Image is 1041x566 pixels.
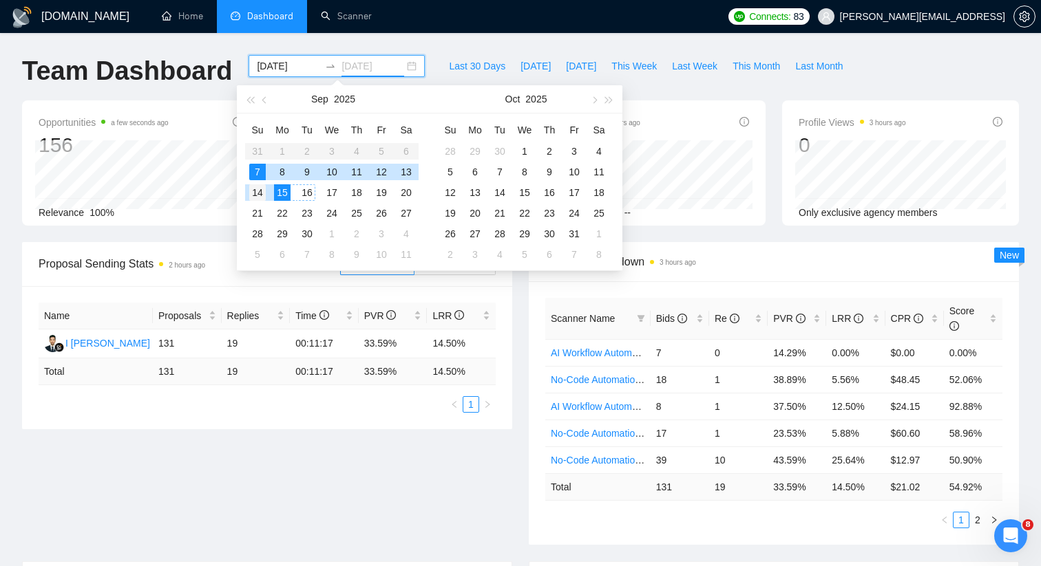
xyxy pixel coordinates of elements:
[541,143,558,160] div: 2
[231,11,240,21] span: dashboard
[11,6,33,28] img: logo
[65,336,232,351] div: I [PERSON_NAME] [PERSON_NAME]
[591,164,607,180] div: 11
[467,164,483,180] div: 6
[245,119,270,141] th: Su
[394,182,419,203] td: 2025-09-20
[799,114,906,131] span: Profile Views
[986,512,1002,528] button: right
[222,303,291,329] th: Replies
[463,119,487,141] th: Mo
[541,226,558,242] div: 30
[319,182,344,203] td: 2025-09-17
[940,516,949,524] span: left
[394,244,419,265] td: 2025-10-11
[993,117,1002,127] span: info-circle
[233,117,242,127] span: info-circle
[587,224,611,244] td: 2025-11-01
[369,224,394,244] td: 2025-10-03
[22,55,232,87] h1: Team Dashboard
[994,519,1027,552] iframe: Intercom live chat
[587,203,611,224] td: 2025-10-25
[394,203,419,224] td: 2025-09-27
[611,58,657,74] span: This Week
[512,182,537,203] td: 2025-10-15
[730,314,739,323] span: info-circle
[492,226,508,242] div: 28
[227,308,275,323] span: Replies
[369,203,394,224] td: 2025-09-26
[54,342,64,352] img: gigradar-bm.png
[637,314,645,323] span: filter
[274,246,291,263] div: 6
[545,114,640,131] span: Invitations
[492,184,508,201] div: 14
[551,401,722,412] a: AI Workflow Automation (Budget Filters)
[394,224,419,244] td: 2025-10-04
[587,162,611,182] td: 2025-10-11
[295,203,319,224] td: 2025-09-23
[537,244,562,265] td: 2025-11-06
[438,182,463,203] td: 2025-10-12
[270,162,295,182] td: 2025-09-08
[341,58,404,74] input: End date
[949,321,959,331] span: info-circle
[562,224,587,244] td: 2025-10-31
[516,246,533,263] div: 5
[299,246,315,263] div: 7
[516,205,533,221] div: 22
[348,205,365,221] div: 25
[442,164,459,180] div: 5
[709,339,768,366] td: 0
[885,339,944,366] td: $0.00
[369,244,394,265] td: 2025-10-10
[427,358,496,385] td: 14.50 %
[39,114,169,131] span: Opportunities
[562,244,587,265] td: 2025-11-07
[369,182,394,203] td: 2025-09-19
[1013,11,1035,22] a: setting
[768,366,826,393] td: 38.89%
[541,246,558,263] div: 6
[222,329,291,358] td: 19
[245,244,270,265] td: 2025-10-05
[373,184,390,201] div: 19
[270,203,295,224] td: 2025-09-22
[463,162,487,182] td: 2025-10-06
[795,58,843,74] span: Last Month
[467,226,483,242] div: 27
[463,396,479,413] li: 1
[537,224,562,244] td: 2025-10-30
[295,224,319,244] td: 2025-09-30
[359,358,428,385] td: 33.59 %
[794,9,804,24] span: 83
[562,119,587,141] th: Fr
[826,366,885,393] td: 5.56%
[274,226,291,242] div: 29
[222,358,291,385] td: 19
[348,226,365,242] div: 2
[324,205,340,221] div: 24
[274,205,291,221] div: 22
[299,184,315,201] div: 16
[386,310,396,320] span: info-circle
[319,203,344,224] td: 2025-09-24
[483,400,492,409] span: right
[319,162,344,182] td: 2025-09-10
[373,164,390,180] div: 12
[324,226,340,242] div: 1
[826,339,885,366] td: 0.00%
[562,203,587,224] td: 2025-10-24
[953,512,969,528] li: 1
[587,119,611,141] th: Sa
[373,246,390,263] div: 10
[90,207,114,218] span: 100%
[467,143,483,160] div: 29
[394,162,419,182] td: 2025-09-13
[1022,519,1033,530] span: 8
[516,143,533,160] div: 1
[545,253,1002,270] span: Scanner Breakdown
[487,203,512,224] td: 2025-10-21
[656,313,687,324] span: Bids
[492,143,508,160] div: 30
